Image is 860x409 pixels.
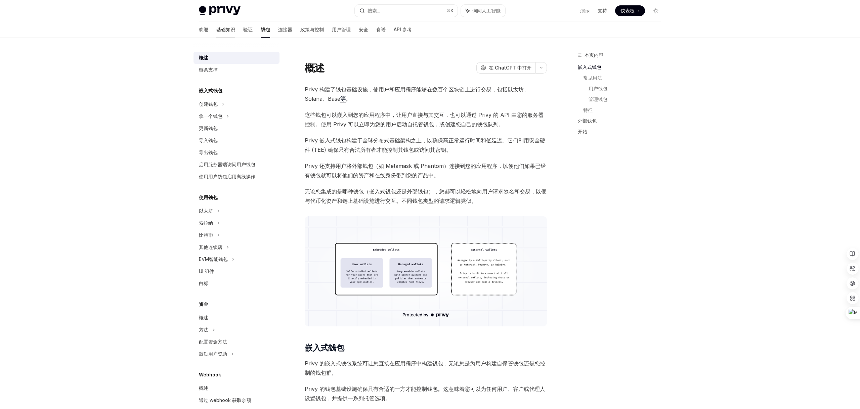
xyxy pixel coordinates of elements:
font: 导入钱包 [199,137,218,143]
font: 本页内容 [585,52,603,58]
button: 切换暗模式 [650,5,661,16]
a: 概述 [193,382,279,394]
button: 询问人工智能 [461,5,505,17]
font: 仪表板 [620,8,635,13]
a: 开始 [578,126,666,137]
font: 概述 [199,385,208,391]
a: 概述 [193,52,279,64]
font: 管理钱包 [589,96,607,102]
a: 安全 [359,21,368,38]
font: EVM智能钱包 [199,256,228,262]
a: 管理钱包 [589,94,666,105]
font: 导出钱包 [199,149,218,155]
font: 演示 [580,8,590,13]
button: 在 ChatGPT 中打开 [476,62,535,74]
font: 嵌入式钱包 [578,64,601,70]
font: 政策与控制 [300,27,324,32]
font: 用户钱包 [589,86,607,91]
a: 使用用户钱包启用离线操作 [193,171,279,183]
font: 索拉纳 [199,220,213,226]
font: 用户管理 [332,27,351,32]
a: 用户管理 [332,21,351,38]
a: 用户钱包 [589,83,666,94]
a: 支持 [598,7,607,14]
font: 拿一个钱包 [199,113,222,119]
font: 在 ChatGPT 中打开 [489,65,531,71]
font: 钱包 [261,27,270,32]
font: 这些钱包可以嵌入到您的应用程序中，让用户直接与其交互，也可以通过 Privy 的 API 由您的服务器控制。使用 Privy 可以立即为您的用户启动自托管钱包，或创建您自己的钱包队列。 [305,111,544,128]
a: 配置资金方法 [193,336,279,348]
a: UI 组件 [193,265,279,277]
font: 嵌入式钱包 [199,88,222,93]
a: 白标 [193,277,279,289]
font: Privy 构建了钱包基础设施，使用户和应用程序能够在数百个区块链上进行交易，包括以太坊、Solana、Base [305,86,529,102]
a: 常见用法 [583,73,666,83]
a: 嵌入式钱包 [578,62,666,73]
font: Webhook [199,372,221,377]
font: 嵌入式钱包 [305,343,344,353]
a: API 参考 [394,21,412,38]
font: 使用用户钱包启用离线操作 [199,174,255,179]
font: 以太坊 [199,208,213,214]
img: 图片/钱包概览.png [305,216,547,326]
font: UI 组件 [199,268,214,274]
font: 概述 [199,315,208,320]
a: 验证 [243,21,253,38]
a: 导入钱包 [193,134,279,146]
font: 连接器 [278,27,292,32]
font: API 参考 [394,27,412,32]
font: 安全 [359,27,368,32]
a: 政策与控制 [300,21,324,38]
font: 验证 [243,27,253,32]
font: ⌘ [446,8,450,13]
a: 外部钱包 [578,116,666,126]
a: 链条支撑 [193,64,279,76]
a: 仪表板 [615,5,645,16]
font: 配置资金方法 [199,339,227,345]
a: 演示 [580,7,590,14]
font: 使用钱包 [199,194,218,200]
button: 搜索...⌘K [355,5,458,17]
a: 概述 [193,312,279,324]
font: 白标 [199,280,208,286]
font: 食谱 [376,27,386,32]
font: 。 [346,95,351,102]
font: 通过 webhook 获取余额 [199,397,251,403]
font: 启用服务器端访问用户钱包 [199,162,255,167]
font: 支持 [598,8,607,13]
a: 更新钱包 [193,122,279,134]
font: 更新钱包 [199,125,218,131]
font: 特征 [583,107,593,113]
a: 导出钱包 [193,146,279,158]
font: 开始 [578,129,587,134]
font: Privy 还支持用户将外部钱包（如 Metamask 或 Phantom）连接到您的应用程序，以便他们如果已经有钱包就可以将他们的资产和在线身份带到您的产品中。 [305,163,546,179]
font: 概述 [305,62,325,74]
a: 特征 [583,105,666,116]
font: Privy 嵌入式钱包构建于全球分布式基础架构之上，以确保高正常运行时间和低延迟。它们利用安全硬件 (TEE) 确保只有合法所有者才能控制其钱包或访问其密钥。 [305,137,545,153]
font: 比特币 [199,232,213,238]
font: Privy 的钱包基础设施确保只有合适的一方才能控制钱包。这意味着您可以为任何用户、客户或代理人设置钱包，并提供一系列托管选项。 [305,385,545,402]
font: 搜索... [368,8,380,13]
font: 无论您集成的是哪种钱包（嵌入式钱包还是外部钱包），您都可以轻松地向用户请求签名和交易，以便与代币化资产和链上基础设施进行交互。不同钱包类型的请求逻辑类似。 [305,188,547,204]
img: 灯光标志 [199,6,241,15]
font: 链条支撑 [199,67,218,73]
a: 基础知识 [216,21,235,38]
a: 等 [340,95,346,102]
a: 欢迎 [199,21,208,38]
font: 询问人工智能 [472,8,501,13]
font: 创建钱包 [199,101,218,107]
font: 欢迎 [199,27,208,32]
font: 基础知识 [216,27,235,32]
a: 钱包 [261,21,270,38]
a: 启用服务器端访问用户钱包 [193,158,279,171]
font: 鼓励用户资助 [199,351,227,357]
a: 连接器 [278,21,292,38]
font: 外部钱包 [578,118,597,124]
a: 食谱 [376,21,386,38]
font: 其他连锁店 [199,244,222,250]
font: K [450,8,454,13]
font: 概述 [199,55,208,60]
font: 常见用法 [583,75,602,81]
font: 资金 [199,301,208,307]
